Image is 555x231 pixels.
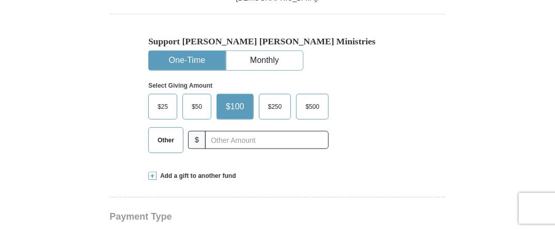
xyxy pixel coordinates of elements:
[263,99,287,114] span: $250
[152,99,173,114] span: $25
[148,36,407,47] h5: Support [PERSON_NAME] [PERSON_NAME] Ministries
[152,133,179,148] span: Other
[187,99,207,114] span: $50
[300,99,325,114] span: $500
[221,99,250,114] span: $100
[205,131,329,149] input: Other Amount
[149,51,225,70] button: One-Time
[148,82,212,89] strong: Select Giving Amount
[188,131,206,149] span: $
[226,51,303,70] button: Monthly
[157,172,236,180] span: Add a gift to another fund
[110,212,445,221] h4: Payment Type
